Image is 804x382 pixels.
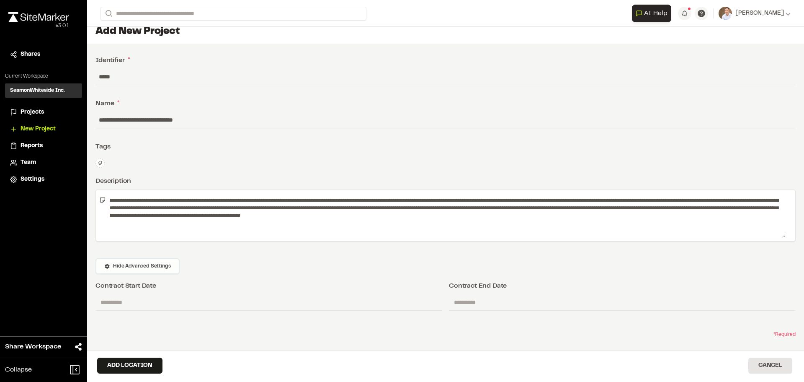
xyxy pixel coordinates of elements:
[95,55,796,65] div: Identifier
[10,141,77,151] a: Reports
[10,175,77,184] a: Settings
[773,331,796,338] span: * Required
[719,7,732,20] img: User
[21,125,56,134] span: New Project
[632,5,675,22] div: Open AI Assistant
[21,175,44,184] span: Settings
[10,125,77,134] a: New Project
[5,342,61,352] span: Share Workspace
[95,25,796,39] h1: Add New Project
[21,158,36,167] span: Team
[95,159,105,168] button: Edit Tags
[21,50,40,59] span: Shares
[97,358,162,374] button: Add Location
[95,258,180,274] button: Hide Advanced Settings
[21,141,43,151] span: Reports
[632,5,671,22] button: Open AI Assistant
[8,12,69,22] img: rebrand.png
[113,262,170,270] span: Hide Advanced Settings
[100,7,116,21] button: Search
[8,22,69,30] div: Oh geez...please don't...
[10,87,65,94] h3: SeamonWhiteside Inc.
[719,7,791,20] button: [PERSON_NAME]
[5,73,82,80] p: Current Workspace
[21,108,44,117] span: Projects
[735,9,784,18] span: [PERSON_NAME]
[644,8,667,18] span: AI Help
[5,365,32,375] span: Collapse
[449,281,796,291] div: Contract End Date
[10,158,77,167] a: Team
[10,50,77,59] a: Shares
[95,99,796,109] div: Name
[95,142,796,152] div: Tags
[748,358,792,374] button: Cancel
[95,281,442,291] div: Contract Start Date
[95,176,796,186] div: Description
[10,108,77,117] a: Projects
